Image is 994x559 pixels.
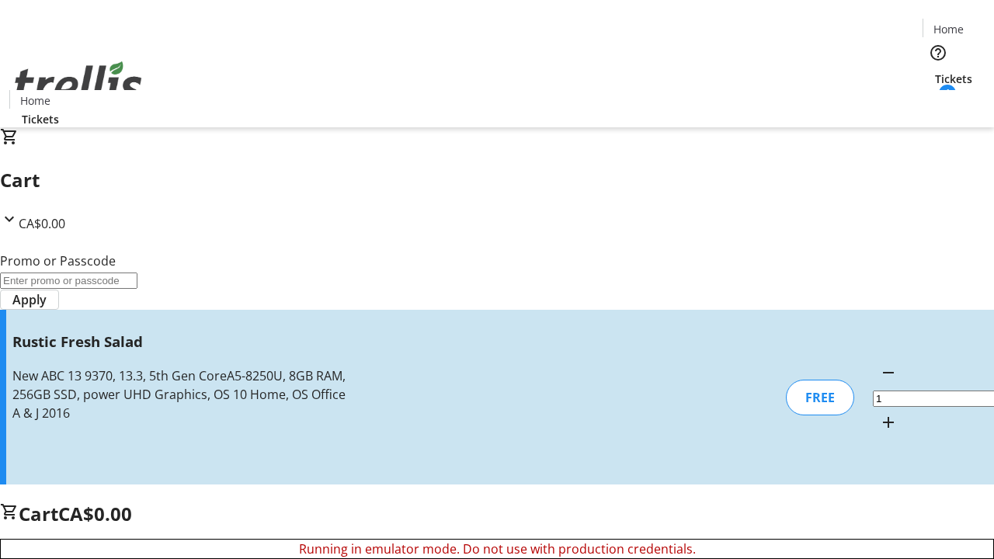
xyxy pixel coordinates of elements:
span: Apply [12,290,47,309]
span: CA$0.00 [19,215,65,232]
button: Increment by one [873,407,904,438]
img: Orient E2E Organization sc05a62Sjy's Logo [9,44,148,122]
a: Tickets [9,111,71,127]
button: Help [923,37,954,68]
button: Decrement by one [873,357,904,388]
a: Tickets [923,71,985,87]
span: CA$0.00 [58,501,132,526]
a: Home [923,21,973,37]
button: Cart [923,87,954,118]
a: Home [10,92,60,109]
div: FREE [786,380,854,415]
span: Home [933,21,964,37]
div: New ABC 13 9370, 13.3, 5th Gen CoreA5-8250U, 8GB RAM, 256GB SSD, power UHD Graphics, OS 10 Home, ... [12,366,352,422]
span: Home [20,92,50,109]
span: Tickets [22,111,59,127]
span: Tickets [935,71,972,87]
h3: Rustic Fresh Salad [12,331,352,352]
